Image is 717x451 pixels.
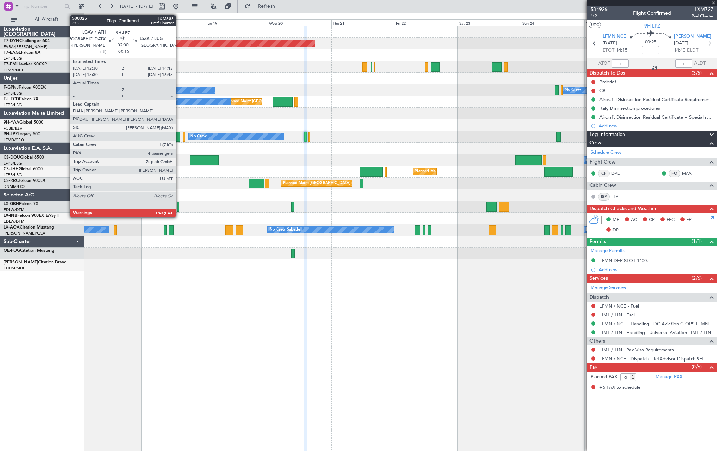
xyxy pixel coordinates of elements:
span: FFC [666,216,675,224]
button: UTC [589,22,601,28]
span: [DATE] - [DATE] [120,3,153,10]
div: No Crew [190,131,207,142]
span: Permits [589,238,606,246]
div: Sun 24 [521,19,584,26]
span: 1/2 [591,13,608,19]
a: LFPB/LBG [4,102,22,108]
span: [DATE] [674,40,688,47]
a: MAX [682,170,698,177]
a: [PERSON_NAME]/QSA [4,231,45,236]
span: 14:40 [674,47,685,54]
span: (2/6) [692,274,702,282]
div: Flight Confirmed [633,10,671,17]
span: (3/5) [692,69,702,77]
span: CS-DOU [4,155,20,160]
a: 9H-YAAGlobal 5000 [4,120,43,125]
a: 9H-LPZLegacy 500 [4,132,40,136]
span: Dispatch [589,293,609,302]
a: LFPB/LBG [4,91,22,96]
div: CB [599,88,605,94]
a: Manage Services [591,284,626,291]
a: T7-EMIHawker 900XP [4,62,47,66]
a: EVRA/[PERSON_NAME] [4,44,47,49]
a: F-GPNJFalcon 900EX [4,85,46,90]
span: All Aircraft [18,17,75,22]
button: Refresh [241,1,284,12]
span: DP [612,227,619,234]
span: Pref Charter [692,13,713,19]
span: (0/6) [692,363,702,370]
div: Add new [599,267,713,273]
span: ALDT [694,60,706,67]
span: CS-JHH [4,167,19,171]
div: No Crew Sabadell [269,225,302,235]
a: EDDM/MUC [4,266,26,271]
a: LFMD/CEQ [4,137,24,143]
span: ETOT [603,47,614,54]
div: ISP [598,193,610,201]
div: FO [669,170,680,177]
a: Schedule Crew [591,149,621,156]
a: FCBB/BZV [4,126,22,131]
div: Italy Disinsection procedures [599,105,660,111]
div: Planned Maint [GEOGRAPHIC_DATA] ([GEOGRAPHIC_DATA]) [283,178,394,189]
a: Manage PAX [656,374,682,381]
div: No Crew Sabadell [586,225,619,235]
div: A/C Unavailable [586,155,615,165]
span: 14:15 [616,47,627,54]
span: Others [589,337,605,345]
div: No Crew [122,85,138,95]
div: Aircraft Disinsection Residual Certificate + Special request [599,114,713,120]
div: Mon 25 [584,19,647,26]
a: CS-JHHGlobal 6000 [4,167,43,171]
span: T7-EMI [4,62,17,66]
span: Crew [589,139,602,147]
div: Thu 21 [331,19,395,26]
span: 534926 [591,6,608,13]
span: Dispatch To-Dos [589,69,625,77]
span: LFMN NCE [603,33,626,40]
a: LX-INBFalcon 900EX EASy II [4,214,59,218]
div: Add new [599,123,713,129]
a: LFMN / NCE - Dispatch - JetAdvisor Dispatch 9H [599,356,703,362]
span: 00:25 [645,39,656,46]
a: OE-FOGCitation Mustang [4,249,54,253]
span: (1/1) [692,237,702,245]
span: F-HECD [4,97,19,101]
span: OE-FOG [4,249,20,253]
div: LFMN DEP SLOT 1400z [599,257,649,263]
button: All Aircraft [8,14,77,25]
a: LFPB/LBG [4,56,22,61]
div: Mon 18 [141,19,205,26]
span: LXM727 [692,6,713,13]
span: LX-GBH [4,202,19,206]
a: T7-DYNChallenger 604 [4,39,50,43]
div: Fri 22 [395,19,458,26]
a: F-HECDFalcon 7X [4,97,38,101]
span: LX-INB [4,214,17,218]
div: Tue 19 [205,19,268,26]
a: Manage Permits [591,248,625,255]
a: LFMN/NCE [4,67,24,73]
a: EDLW/DTM [4,219,24,224]
a: CS-DOUGlobal 6500 [4,155,44,160]
span: ELDT [687,47,698,54]
a: [PERSON_NAME]Citation Bravo [4,260,66,265]
div: Sun 17 [78,19,141,26]
div: CP [598,170,610,177]
div: Wed 20 [268,19,331,26]
div: Sat 23 [458,19,521,26]
span: FP [686,216,692,224]
span: CR [649,216,655,224]
span: T7-DYN [4,39,19,43]
span: 9H-YAA [4,120,19,125]
span: +6 PAX to schedule [599,384,640,391]
span: T7-EAGL [4,51,21,55]
a: CS-RRCFalcon 900LX [4,179,45,183]
span: Leg Information [589,131,625,139]
a: LX-GBHFalcon 7X [4,202,38,206]
a: LFMN / NCE - Handling - DC Aviation-G-OPS LFMN [599,321,709,327]
a: T7-EAGLFalcon 8X [4,51,40,55]
div: Aircraft Disinsection Residual Certificate Requirement [599,96,711,102]
span: [PERSON_NAME] [4,260,38,265]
